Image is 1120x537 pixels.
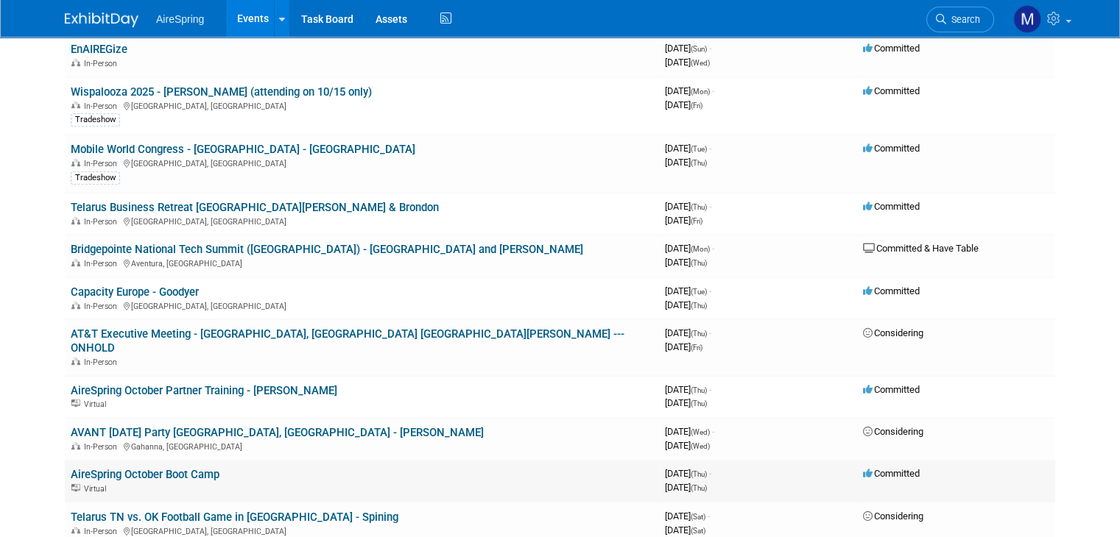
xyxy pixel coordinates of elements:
[691,203,707,211] span: (Thu)
[71,259,80,266] img: In-Person Event
[665,215,702,226] span: [DATE]
[71,157,653,168] div: [GEOGRAPHIC_DATA], [GEOGRAPHIC_DATA]
[84,159,121,168] span: In-Person
[84,59,121,68] span: In-Person
[71,299,653,311] div: [GEOGRAPHIC_DATA], [GEOGRAPHIC_DATA]
[84,442,121,452] span: In-Person
[71,468,219,481] a: AireSpring October Boot Camp
[71,384,337,397] a: AireSpring October Partner Training - [PERSON_NAME]
[709,468,711,479] span: -
[665,524,705,536] span: [DATE]
[709,201,711,212] span: -
[691,513,705,521] span: (Sat)
[863,468,920,479] span: Committed
[691,399,707,408] span: (Thu)
[665,327,711,338] span: [DATE]
[708,511,710,522] span: -
[665,143,711,154] span: [DATE]
[71,440,653,452] div: Gahanna, [GEOGRAPHIC_DATA]
[709,285,711,296] span: -
[71,85,372,99] a: Wispalooza 2025 - [PERSON_NAME] (attending on 10/15 only)
[71,171,120,185] div: Tradeshow
[691,59,710,67] span: (Wed)
[71,257,653,268] div: Aventura, [GEOGRAPHIC_DATA]
[691,88,710,96] span: (Mon)
[712,85,714,96] span: -
[71,524,653,536] div: [GEOGRAPHIC_DATA], [GEOGRAPHIC_DATA]
[926,7,994,32] a: Search
[665,468,711,479] span: [DATE]
[863,43,920,54] span: Committed
[665,299,707,310] span: [DATE]
[863,243,979,254] span: Committed & Have Table
[946,14,980,25] span: Search
[71,159,80,166] img: In-Person Event
[665,341,702,352] span: [DATE]
[691,245,710,253] span: (Mon)
[691,302,707,310] span: (Thu)
[709,143,711,154] span: -
[71,143,415,156] a: Mobile World Congress - [GEOGRAPHIC_DATA] - [GEOGRAPHIC_DATA]
[71,99,653,111] div: [GEOGRAPHIC_DATA], [GEOGRAPHIC_DATA]
[863,384,920,395] span: Committed
[71,511,398,524] a: Telarus TN vs. OK Football Game in [GEOGRAPHIC_DATA] - Spining
[712,243,714,254] span: -
[84,484,110,494] span: Virtual
[863,85,920,96] span: Committed
[691,386,707,394] span: (Thu)
[71,426,484,439] a: AVANT [DATE] Party [GEOGRAPHIC_DATA], [GEOGRAPHIC_DATA] - [PERSON_NAME]
[712,426,714,437] span: -
[665,243,714,254] span: [DATE]
[691,159,707,167] span: (Thu)
[1013,5,1041,33] img: Matthew Peck
[665,482,707,493] span: [DATE]
[709,327,711,338] span: -
[71,285,199,299] a: Capacity Europe - Goodyer
[691,45,707,53] span: (Sun)
[665,257,707,268] span: [DATE]
[156,13,204,25] span: AireSpring
[665,43,711,54] span: [DATE]
[71,59,80,66] img: In-Person Event
[71,243,583,256] a: Bridgepointe National Tech Summit ([GEOGRAPHIC_DATA]) - [GEOGRAPHIC_DATA] and [PERSON_NAME]
[71,399,80,407] img: Virtual Event
[691,470,707,478] span: (Thu)
[691,288,707,296] span: (Tue)
[863,285,920,296] span: Committed
[863,143,920,154] span: Committed
[71,527,80,534] img: In-Person Event
[665,511,710,522] span: [DATE]
[71,302,80,309] img: In-Person Event
[691,442,710,450] span: (Wed)
[691,484,707,492] span: (Thu)
[71,358,80,365] img: In-Person Event
[863,201,920,212] span: Committed
[665,201,711,212] span: [DATE]
[691,217,702,225] span: (Fri)
[71,442,80,449] img: In-Person Event
[665,397,707,408] span: [DATE]
[84,217,121,227] span: In-Person
[71,327,624,355] a: AT&T Executive Meeting - [GEOGRAPHIC_DATA], [GEOGRAPHIC_DATA] [GEOGRAPHIC_DATA][PERSON_NAME] --- ...
[665,57,710,68] span: [DATE]
[691,145,707,153] span: (Tue)
[665,384,711,395] span: [DATE]
[665,440,710,451] span: [DATE]
[84,102,121,111] span: In-Person
[84,302,121,311] span: In-Person
[71,201,439,214] a: Telarus Business Retreat [GEOGRAPHIC_DATA][PERSON_NAME] & Brondon
[84,399,110,409] span: Virtual
[71,102,80,109] img: In-Person Event
[84,358,121,367] span: In-Person
[709,43,711,54] span: -
[691,428,710,436] span: (Wed)
[691,259,707,267] span: (Thu)
[665,157,707,168] span: [DATE]
[71,215,653,227] div: [GEOGRAPHIC_DATA], [GEOGRAPHIC_DATA]
[71,113,120,127] div: Tradeshow
[84,259,121,268] span: In-Person
[665,285,711,296] span: [DATE]
[71,43,127,56] a: EnAIREGize
[665,426,714,437] span: [DATE]
[691,330,707,338] span: (Thu)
